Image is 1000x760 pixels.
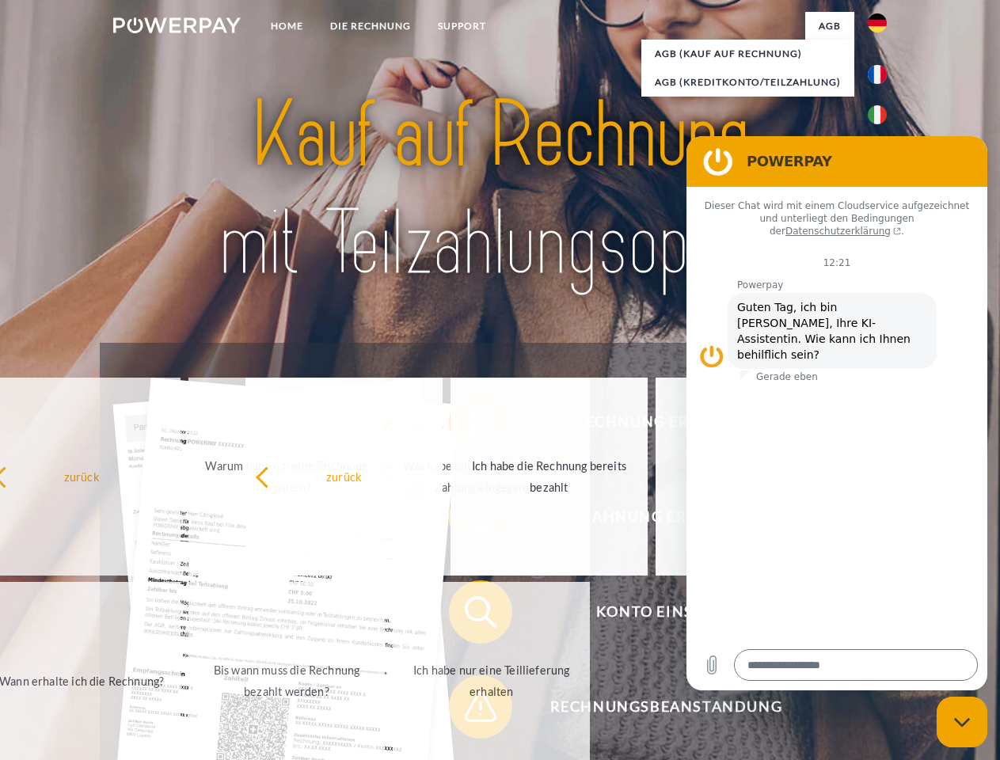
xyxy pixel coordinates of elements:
[686,136,987,690] iframe: Messaging-Fenster
[641,68,854,97] a: AGB (Kreditkonto/Teilzahlung)
[402,659,580,702] div: Ich habe nur eine Teillieferung erhalten
[317,12,424,40] a: DIE RECHNUNG
[805,12,854,40] a: agb
[665,455,843,498] div: [PERSON_NAME] wurde retourniert
[113,17,241,33] img: logo-powerpay-white.svg
[641,40,854,68] a: AGB (Kauf auf Rechnung)
[257,12,317,40] a: Home
[937,697,987,747] iframe: Schaltfläche zum Öffnen des Messaging-Fensters; Konversation läuft
[868,65,887,84] img: fr
[868,105,887,124] img: it
[868,13,887,32] img: de
[472,580,860,644] span: Konto einsehen
[449,580,861,644] button: Konto einsehen
[472,675,860,739] span: Rechnungsbeanstandung
[424,12,500,40] a: SUPPORT
[460,455,638,498] div: Ich habe die Rechnung bereits bezahlt
[198,455,376,498] div: Warum habe ich eine Rechnung erhalten?
[449,675,861,739] button: Rechnungsbeanstandung
[255,465,433,487] div: zurück
[198,659,376,702] div: Bis wann muss die Rechnung bezahlt werden?
[151,76,849,303] img: title-powerpay_de.svg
